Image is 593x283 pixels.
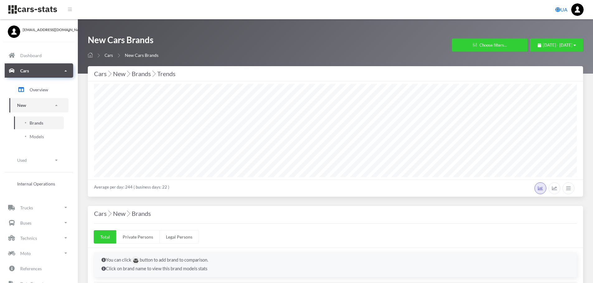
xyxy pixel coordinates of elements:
[8,25,70,33] a: [EMAIL_ADDRESS][DOMAIN_NAME]
[8,5,58,14] img: navbar brand
[94,208,577,218] h4: Cars New Brands
[5,48,73,63] a: Dashboard
[14,116,64,129] a: Brands
[88,180,583,197] div: Average per day: 244 ( business days: 22 )
[20,204,33,212] p: Trucks
[17,180,55,187] span: Internal Operations
[5,200,73,215] a: Trucks
[20,67,29,75] p: Cars
[23,27,70,33] span: [EMAIL_ADDRESS][DOMAIN_NAME]
[20,249,31,257] p: Moto
[553,3,570,16] a: UA
[20,265,42,272] p: References
[30,133,44,140] span: Models
[116,230,160,244] a: Private Persons
[125,52,158,58] span: New Cars Brands
[20,219,31,227] p: Buses
[9,153,68,167] a: Used
[5,64,73,78] a: Cars
[94,252,577,277] div: You can click button to add brand to comparison. Click on brand name to view this brand models stats
[543,43,572,48] span: [DATE] - [DATE]
[94,69,577,79] div: Cars New Brands Trends
[159,230,199,244] a: Legal Persons
[17,102,26,109] p: New
[452,39,528,52] button: Choose filters...
[88,34,158,49] h1: New Cars Brands
[94,230,116,244] a: Total
[9,82,68,98] a: Overview
[105,53,113,58] a: Cars
[30,120,43,126] span: Brands
[14,130,64,143] a: Models
[9,98,68,112] a: New
[571,3,584,16] img: ...
[20,234,37,242] p: Technics
[5,231,73,245] a: Technics
[530,39,583,52] button: [DATE] - [DATE]
[30,86,48,93] span: Overview
[5,216,73,230] a: Buses
[5,261,73,276] a: References
[20,52,42,59] p: Dashboard
[5,246,73,260] a: Moto
[9,177,68,190] a: Internal Operations
[17,156,27,164] p: Used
